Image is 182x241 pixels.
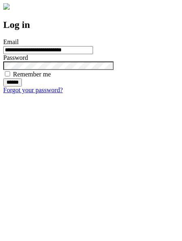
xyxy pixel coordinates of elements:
[3,19,179,30] h2: Log in
[3,54,28,61] label: Password
[13,71,51,78] label: Remember me
[3,38,19,45] label: Email
[3,87,63,93] a: Forgot your password?
[3,3,10,10] img: logo-4e3dc11c47720685a147b03b5a06dd966a58ff35d612b21f08c02c0306f2b779.png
